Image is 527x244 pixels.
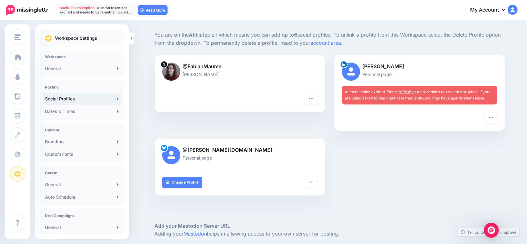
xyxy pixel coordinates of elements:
a: General [43,62,121,75]
h4: Workspace [45,54,119,59]
a: Custom Fonts [43,148,121,160]
p: [PERSON_NAME] [342,63,497,71]
p: Personal page [162,154,318,161]
a: Tell us how we can improve [458,228,519,236]
span: A social token has expired and needs to be re-authenticated… [60,6,131,14]
p: @[PERSON_NAME][DOMAIN_NAME] [162,146,318,154]
a: Social Profiles [43,93,121,105]
img: menu.png [14,34,21,40]
p: @FabianMaume [162,63,318,71]
h4: Posting [45,85,119,89]
a: permissions issue [453,96,484,100]
img: user_default_image.png [342,63,360,81]
p: Adding your helps in allowing access to your own server for posting. [155,230,505,238]
a: Auto Schedule [43,191,121,203]
a: General [43,221,121,234]
b: 6 [294,32,298,38]
a: Read More [138,5,168,15]
img: settings.png [45,35,52,42]
p: [PERSON_NAME] [162,71,318,78]
a: refresh [399,89,412,94]
p: You are on the plan which means you can add up to social profiles. To unlink a profile from this ... [155,31,505,47]
a: Dates & Times [43,105,121,118]
p: Workspace Settings [55,34,97,42]
h5: Add your Mastodon Server URL [155,222,505,230]
div: Open Intercom Messenger [484,223,499,238]
a: My Account [464,3,518,18]
p: Personal page [342,71,497,78]
h4: Drip Campaigns [45,213,119,218]
img: Missinglettr [6,5,48,15]
img: user_default_image.png [162,146,180,164]
a: General [43,178,121,191]
a: Mastodon [184,231,207,237]
h4: Content [45,128,119,132]
img: EyXau0Em-58606.png [162,63,180,81]
span: Authentication expired. Please your credentials to prevent disruption. If you are being asked to ... [345,89,489,100]
h4: Curate [45,170,119,175]
a: account area [311,40,341,46]
span: Social Token Expired. [60,6,96,10]
b: Affiliate [189,32,208,38]
a: Change Profile [162,177,203,188]
a: Branding [43,135,121,148]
